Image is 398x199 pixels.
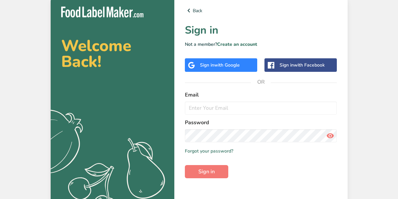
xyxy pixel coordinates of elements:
p: Not a member? [185,41,337,48]
a: Create an account [217,41,257,47]
h1: Sign in [185,22,337,38]
div: Sign in [200,62,240,69]
img: Food Label Maker [61,7,143,17]
label: Password [185,119,337,127]
input: Enter Your Email [185,101,337,115]
h2: Welcome Back! [61,38,164,70]
button: Sign in [185,165,228,178]
span: OR [251,72,271,92]
span: Sign in [198,168,215,176]
span: with Facebook [294,62,325,68]
div: Sign in [280,62,325,69]
label: Email [185,91,337,99]
a: Forgot your password? [185,148,233,155]
a: Back [185,7,337,14]
span: with Google [214,62,240,68]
